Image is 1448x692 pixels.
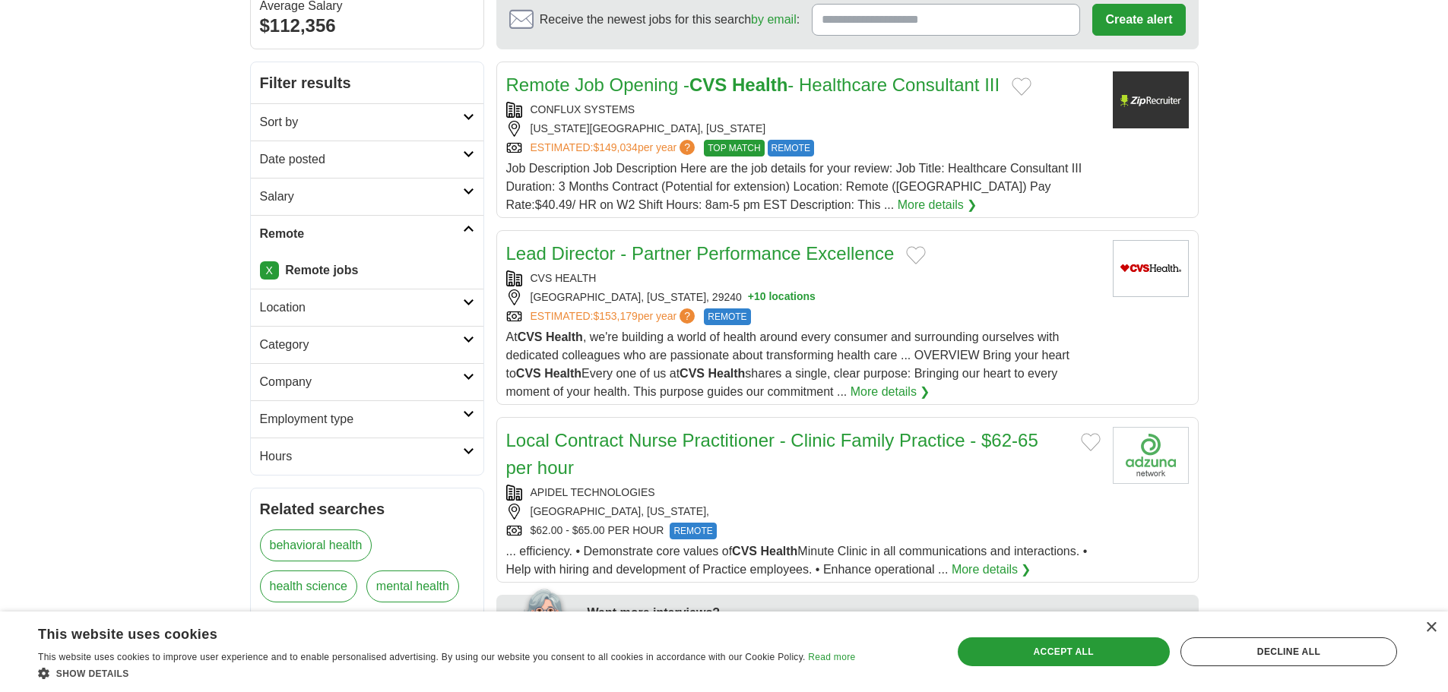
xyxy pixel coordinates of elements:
a: ESTIMATED:$153,179per year? [531,308,699,325]
div: Decline all [1180,637,1397,666]
a: Date posted [251,141,483,178]
span: Job Description Job Description Here are the job details for your review: Job Title: Healthcare C... [506,162,1082,211]
span: REMOTE [670,523,716,539]
h2: Related searches [260,498,474,520]
span: ? [680,140,695,155]
strong: CVS [689,74,727,95]
div: Show details [38,665,855,681]
a: mental health [366,570,459,602]
strong: CVS [680,367,705,380]
a: Read more, opens a new window [808,652,855,662]
div: This website uses cookies [38,621,817,643]
h2: Sort by [260,113,463,131]
a: by email [751,13,797,26]
a: Category [251,326,483,363]
a: health science [260,570,357,602]
div: Close [1425,622,1437,634]
strong: Health [732,74,787,95]
img: Company logo [1113,71,1189,128]
span: TOP MATCH [704,140,764,156]
a: behavioral health [260,529,372,561]
a: More details ❯ [851,383,930,401]
strong: Health [546,330,583,343]
span: $153,179 [593,310,637,322]
button: Add to favorite jobs [1012,77,1031,96]
h2: Hours [260,447,463,466]
div: Want more interviews? [588,604,1190,622]
a: Local Contract Nurse Practitioner - Clinic Family Practice - $62-65 per hour [506,430,1038,478]
span: Show details [56,668,129,679]
span: ? [680,308,695,324]
a: Hours [251,438,483,475]
div: CONFLUX SYSTEMS [506,102,1101,118]
a: More details ❯ [898,196,977,214]
a: Remote Job Opening -CVS Health- Healthcare Consultant III [506,74,1000,95]
a: X [260,261,279,280]
a: CVS HEALTH [531,272,597,284]
h2: Filter results [251,62,483,103]
span: $149,034 [593,141,637,153]
img: Apidel Technologies logo [1113,427,1189,484]
strong: Remote jobs [285,264,358,276]
span: Receive the newest jobs for this search : [540,11,800,29]
h2: Location [260,299,463,317]
a: Location [251,289,483,326]
a: Sort by [251,103,483,141]
img: CVS Health logo [1113,240,1189,297]
strong: Health [544,367,581,380]
strong: Health [708,367,745,380]
strong: CVS [732,545,757,558]
strong: CVS [518,330,543,343]
strong: Health [760,545,797,558]
a: Lead Director - Partner Performance Excellence [506,243,895,264]
button: +10 locations [748,289,816,305]
div: [GEOGRAPHIC_DATA], [US_STATE], [506,504,1101,520]
h2: Employment type [260,410,463,428]
a: Company [251,363,483,400]
a: Salary [251,178,483,215]
span: + [748,289,754,305]
h2: Date posted [260,150,463,169]
a: APIDEL TECHNOLOGIES [531,486,655,498]
span: At , we're building a world of health around every consumer and surrounding ourselves with dedica... [506,330,1069,398]
span: REMOTE [768,140,814,156]
a: Employment type [251,400,483,438]
span: This website uses cookies to improve user experience and to enable personalised advertising. By u... [38,652,806,662]
button: Add to favorite jobs [1081,433,1101,451]
div: [US_STATE][GEOGRAPHIC_DATA], [US_STATE] [506,121,1101,137]
button: Create alert [1092,4,1185,36]
a: ESTIMATED:$149,034per year? [531,140,699,156]
h2: Company [260,373,463,391]
div: Accept all [958,637,1170,666]
span: REMOTE [704,308,750,325]
div: $112,356 [260,12,474,39]
a: Remote [251,215,483,252]
button: Add to favorite jobs [906,246,926,264]
a: More details ❯ [952,561,1031,579]
img: apply-iq-scientist.png [502,586,576,647]
div: [GEOGRAPHIC_DATA], [US_STATE], 29240 [506,289,1101,305]
div: $62.00 - $65.00 PER HOUR [506,523,1101,539]
span: ... efficiency. • Demonstrate core values of Minute Clinic in all communications and interactions... [506,545,1088,576]
h2: Remote [260,225,463,243]
h2: Category [260,336,463,354]
h2: Salary [260,188,463,206]
strong: CVS [516,367,541,380]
